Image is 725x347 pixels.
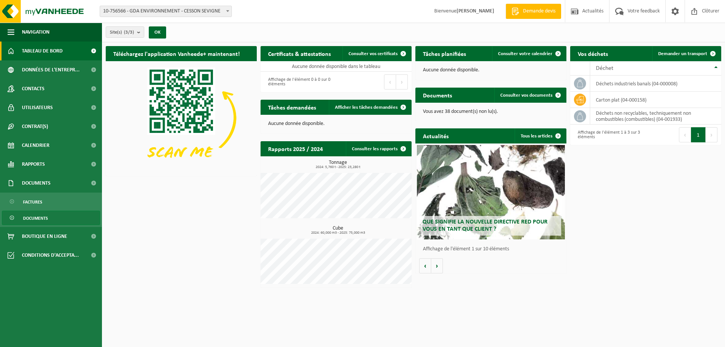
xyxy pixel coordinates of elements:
a: Que signifie la nouvelle directive RED pour vous en tant que client ? [417,145,565,239]
span: Consulter votre calendrier [498,51,552,56]
p: Aucune donnée disponible. [268,121,404,126]
h2: Téléchargez l'application Vanheede+ maintenant! [106,46,247,61]
span: Afficher les tâches demandées [335,105,398,110]
a: Documents [2,211,100,225]
a: Factures [2,194,100,209]
span: 2024: 60,000 m3 - 2025: 75,000 m3 [264,231,412,235]
span: Données de l'entrepr... [22,60,80,79]
span: Documents [23,211,48,225]
h2: Vos déchets [570,46,615,61]
button: Volgende [431,258,443,273]
span: Consulter vos documents [500,93,552,98]
a: Consulter les rapports [346,141,411,156]
h2: Actualités [415,128,456,143]
a: Demander un transport [652,46,720,61]
span: Déchet [596,65,613,71]
div: Affichage de l'élément 0 à 0 sur 0 éléments [264,74,332,90]
td: déchets industriels banals (04-000008) [590,76,721,92]
span: Demande devis [521,8,557,15]
span: Navigation [22,23,49,42]
span: 10-756566 - GDA ENVIRONNEMENT - CESSON SEVIGNE [100,6,232,17]
h2: Certificats & attestations [261,46,338,61]
button: Vorige [419,258,431,273]
span: Demander un transport [658,51,707,56]
button: Previous [384,74,396,89]
button: OK [149,26,166,39]
td: Aucune donnée disponible dans le tableau [261,61,412,72]
td: carton plat (04-000158) [590,92,721,108]
button: Site(s)(3/3) [106,26,144,38]
td: déchets non recyclables, techniquement non combustibles (combustibles) (04-001933) [590,108,721,125]
p: Vous avez 38 document(s) non lu(s). [423,109,559,114]
div: Affichage de l'élément 1 à 3 sur 3 éléments [574,126,642,143]
button: 1 [691,127,706,142]
span: Que signifie la nouvelle directive RED pour vous en tant que client ? [423,219,548,232]
a: Consulter votre calendrier [492,46,566,61]
span: 10-756566 - GDA ENVIRONNEMENT - CESSON SEVIGNE [100,6,231,17]
img: Download de VHEPlus App [106,61,257,174]
a: Tous les articles [515,128,566,143]
span: Boutique en ligne [22,227,67,246]
h2: Rapports 2025 / 2024 [261,141,330,156]
button: Next [396,74,408,89]
h2: Tâches demandées [261,100,324,114]
a: Consulter vos documents [494,88,566,103]
count: (3/3) [124,30,134,35]
p: Aucune donnée disponible. [423,68,559,73]
span: Contacts [22,79,45,98]
button: Previous [679,127,691,142]
span: Calendrier [22,136,49,155]
span: Utilisateurs [22,98,53,117]
a: Afficher les tâches demandées [329,100,411,115]
span: Consulter vos certificats [349,51,398,56]
button: Next [706,127,717,142]
span: Tableau de bord [22,42,63,60]
span: 2024: 5,760 t - 2025: 23,280 t [264,165,412,169]
span: Documents [22,174,51,193]
strong: [PERSON_NAME] [457,8,494,14]
span: Rapports [22,155,45,174]
span: Factures [23,195,42,209]
a: Consulter vos certificats [342,46,411,61]
h2: Tâches planifiées [415,46,474,61]
span: Contrat(s) [22,117,48,136]
h3: Tonnage [264,160,412,169]
p: Affichage de l'élément 1 sur 10 éléments [423,247,563,252]
span: Site(s) [110,27,134,38]
h2: Documents [415,88,460,102]
h3: Cube [264,226,412,235]
a: Demande devis [506,4,561,19]
span: Conditions d'accepta... [22,246,79,265]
